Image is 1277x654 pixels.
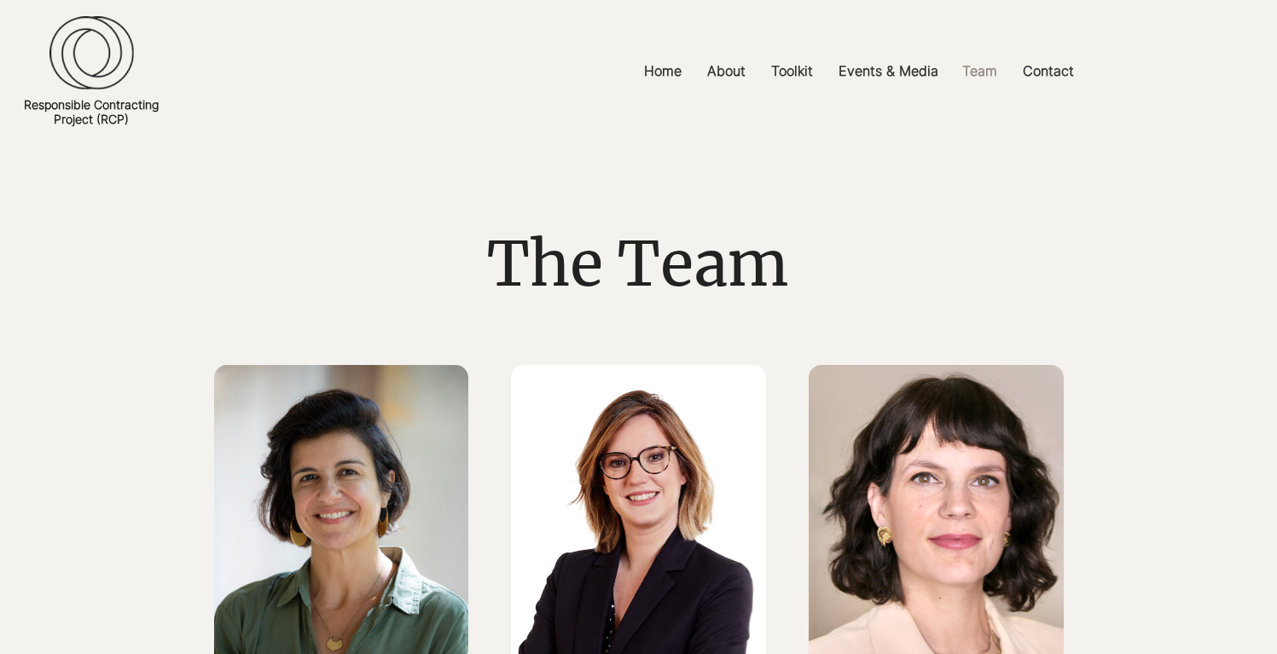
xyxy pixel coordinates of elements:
p: Events & Media [830,52,947,90]
p: Toolkit [763,52,821,90]
nav: Site [440,52,1277,90]
a: Team [949,52,1010,90]
a: About [694,52,758,90]
p: About [699,52,754,90]
p: Contact [1014,52,1083,90]
a: Events & Media [826,52,949,90]
span: The Team [487,225,789,303]
a: Home [631,52,694,90]
p: Home [636,52,690,90]
a: Contact [1010,52,1087,90]
p: Team [954,52,1006,90]
a: Responsible ContractingProject (RCP) [24,97,159,126]
a: Toolkit [758,52,826,90]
